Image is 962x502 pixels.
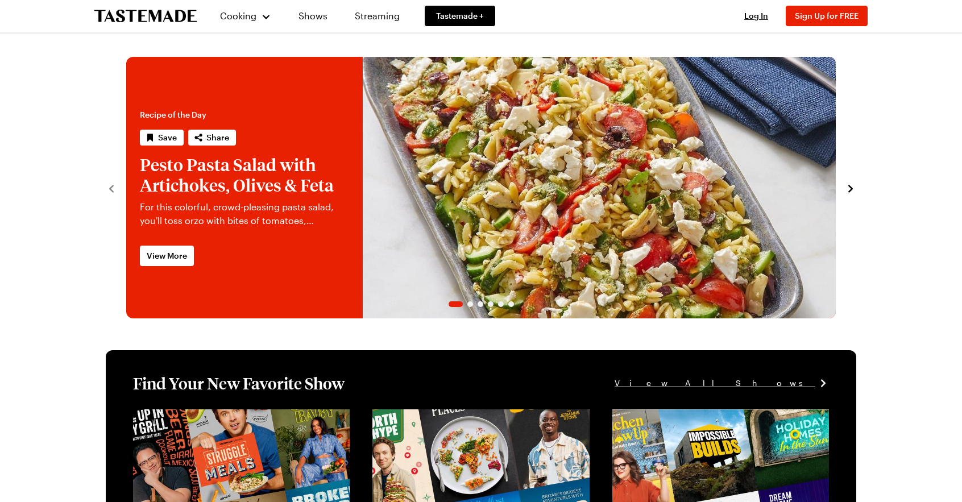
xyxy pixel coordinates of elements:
span: Go to slide 6 [508,301,514,307]
button: Sign Up for FREE [786,6,868,26]
a: Tastemade + [425,6,495,26]
div: 1 / 6 [126,57,836,318]
span: Save [158,132,177,143]
a: View full content for [object Object] [372,410,528,421]
button: Save recipe [140,130,184,146]
button: navigate to previous item [106,181,117,194]
a: To Tastemade Home Page [94,10,197,23]
a: View All Shows [615,377,829,389]
span: Share [206,132,229,143]
span: Go to slide 1 [449,301,463,307]
button: Share [188,130,236,146]
span: Sign Up for FREE [795,11,859,20]
span: View All Shows [615,377,815,389]
span: Go to slide 4 [488,301,494,307]
h1: Find Your New Favorite Show [133,373,345,393]
button: Log In [733,10,779,22]
span: Go to slide 3 [478,301,483,307]
span: Go to slide 5 [498,301,504,307]
span: Tastemade + [436,10,484,22]
span: Log In [744,11,768,20]
span: Go to slide 2 [467,301,473,307]
a: View full content for [object Object] [133,410,288,421]
button: Cooking [219,2,271,30]
span: Cooking [220,10,256,21]
span: View More [147,250,187,262]
a: View More [140,246,194,266]
a: View full content for [object Object] [612,410,768,421]
button: navigate to next item [845,181,856,194]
